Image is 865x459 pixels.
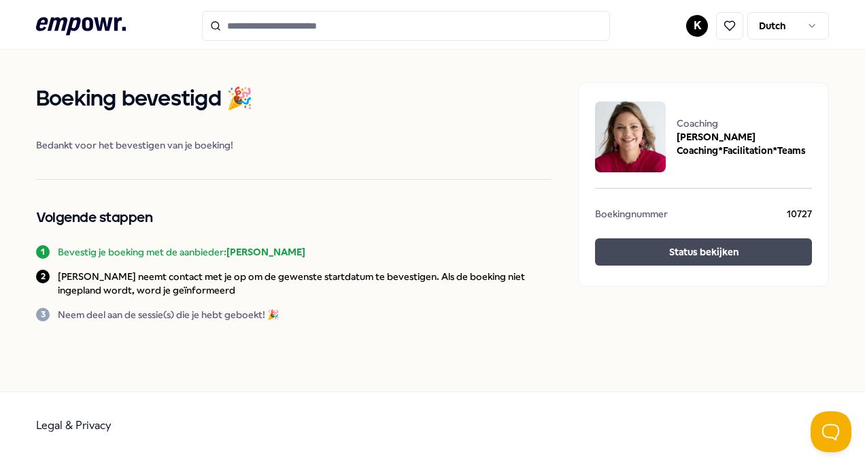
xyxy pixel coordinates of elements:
iframe: Help Scout Beacon - Open [811,411,851,452]
span: [PERSON_NAME] Coaching*Facilitation*Teams [677,130,812,157]
input: Search for products, categories or subcategories [202,11,610,41]
p: [PERSON_NAME] neemt contact met je op om de gewenste startdatum te bevestigen. Als de boeking nie... [58,270,551,297]
button: Status bekijken [595,238,812,266]
a: Status bekijken [595,238,812,270]
img: package image [595,101,666,172]
span: Coaching [677,116,812,130]
div: 1 [36,245,50,259]
h2: Volgende stappen [36,207,551,229]
p: Neem deel aan de sessie(s) die je hebt geboekt! 🎉 [58,308,279,321]
div: 2 [36,270,50,283]
button: K [686,15,708,37]
div: 3 [36,308,50,321]
span: Boekingnummer [595,207,668,225]
span: 10727 [787,207,812,225]
span: Bedankt voor het bevestigen van je boeking! [36,138,551,152]
p: Bevestig je boeking met de aanbieder: [58,245,305,259]
h1: Boeking bevestigd 🎉 [36,82,551,116]
b: [PERSON_NAME] [226,247,305,257]
a: Legal & Privacy [36,419,112,432]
